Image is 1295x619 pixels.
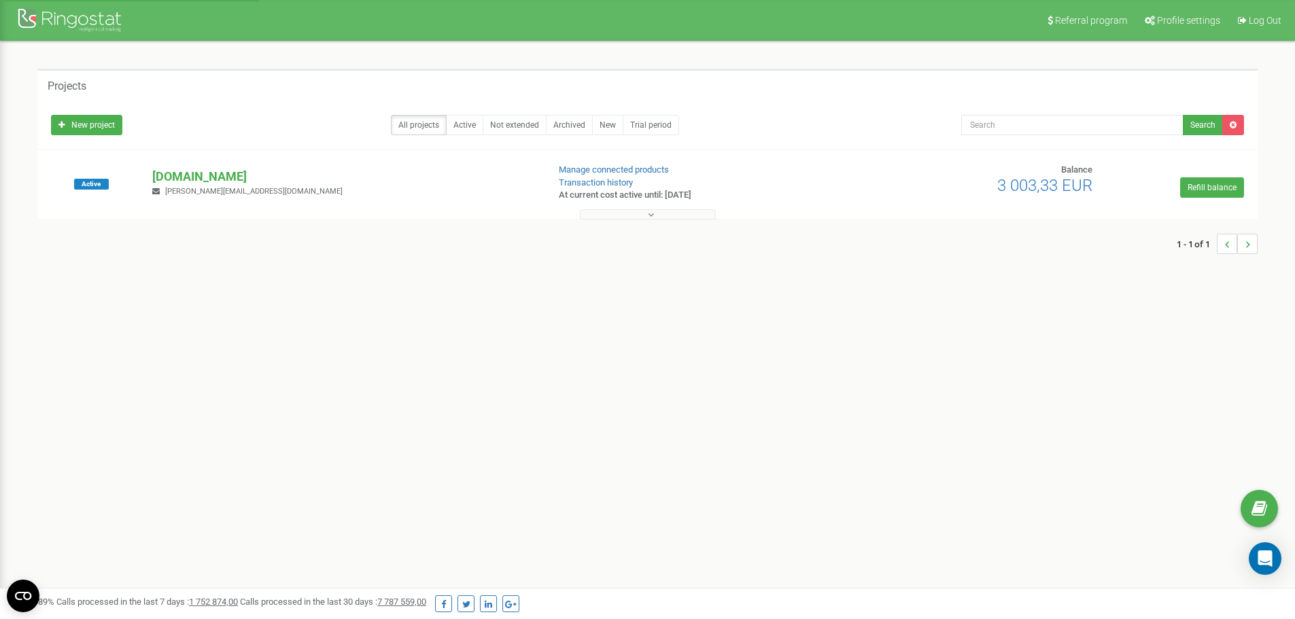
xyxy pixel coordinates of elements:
[559,189,842,202] p: At current cost active until: [DATE]
[74,179,109,190] span: Active
[391,115,447,135] a: All projects
[240,597,426,607] span: Calls processed in the last 30 days :
[189,597,238,607] u: 1 752 874,00
[1177,234,1217,254] span: 1 - 1 of 1
[961,115,1184,135] input: Search
[446,115,483,135] a: Active
[1061,164,1092,175] span: Balance
[1249,542,1281,575] div: Open Intercom Messenger
[1183,115,1223,135] button: Search
[623,115,679,135] a: Trial period
[483,115,547,135] a: Not extended
[592,115,623,135] a: New
[1249,15,1281,26] span: Log Out
[48,80,86,92] h5: Projects
[559,177,633,188] a: Transaction history
[1177,220,1258,268] nav: ...
[377,597,426,607] u: 7 787 559,00
[559,164,669,175] a: Manage connected products
[7,580,39,612] button: Open CMP widget
[546,115,593,135] a: Archived
[56,597,238,607] span: Calls processed in the last 7 days :
[152,168,536,185] p: [DOMAIN_NAME]
[165,187,343,196] span: [PERSON_NAME][EMAIL_ADDRESS][DOMAIN_NAME]
[1055,15,1127,26] span: Referral program
[51,115,122,135] a: New project
[1180,177,1244,198] a: Refill balance
[997,176,1092,195] span: 3 003,33 EUR
[1157,15,1220,26] span: Profile settings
